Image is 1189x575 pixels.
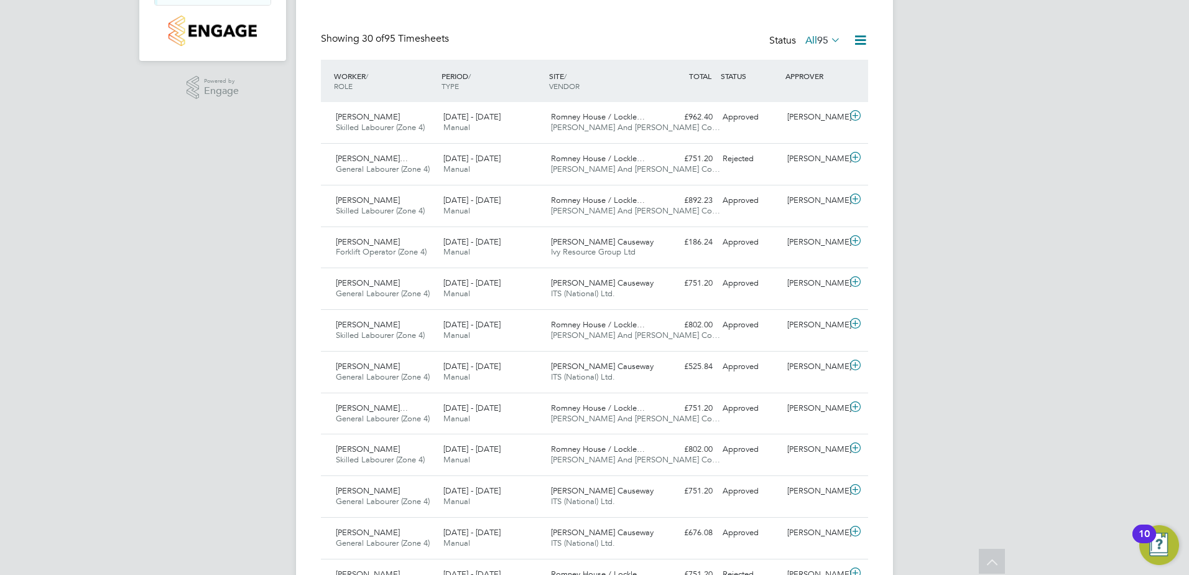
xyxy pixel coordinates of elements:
div: Approved [718,107,782,128]
span: [PERSON_NAME] [336,361,400,372]
div: £751.20 [653,398,718,419]
span: Manual [443,288,470,299]
div: £186.24 [653,232,718,253]
span: ITS (National) Ltd. [551,372,615,382]
span: 95 [817,34,828,47]
span: [PERSON_NAME] [336,195,400,205]
span: Engage [204,86,239,96]
span: Manual [443,496,470,507]
div: [PERSON_NAME] [782,232,847,253]
div: Approved [718,398,782,419]
span: [PERSON_NAME] Causeway [551,278,654,288]
div: Showing [321,32,451,45]
div: [PERSON_NAME] [782,273,847,294]
div: Approved [718,357,782,377]
div: [PERSON_NAME] [782,107,847,128]
div: £962.40 [653,107,718,128]
span: [PERSON_NAME] [336,527,400,538]
div: Approved [718,439,782,460]
span: / [366,71,368,81]
img: countryside-properties-logo-retina.png [169,16,256,46]
span: [PERSON_NAME] And [PERSON_NAME] Co… [551,122,720,133]
span: Romney House / Lockle… [551,195,645,205]
div: APPROVER [782,65,847,87]
div: 10 [1139,534,1150,550]
div: Approved [718,481,782,502]
span: [DATE] - [DATE] [443,153,501,164]
span: [PERSON_NAME] And [PERSON_NAME] Co… [551,454,720,465]
span: [DATE] - [DATE] [443,278,501,288]
span: [PERSON_NAME] Causeway [551,527,654,538]
span: Powered by [204,76,239,86]
span: [DATE] - [DATE] [443,361,501,372]
span: ITS (National) Ltd. [551,496,615,507]
span: Manual [443,330,470,340]
span: / [468,71,471,81]
span: [PERSON_NAME] [336,278,400,288]
div: Approved [718,523,782,543]
span: Skilled Labourer (Zone 4) [336,330,425,340]
span: Romney House / Lockle… [551,153,645,164]
div: £751.20 [653,149,718,169]
span: [PERSON_NAME] [336,444,400,454]
span: General Labourer (Zone 4) [336,538,430,548]
span: General Labourer (Zone 4) [336,164,430,174]
div: Approved [718,232,782,253]
span: [PERSON_NAME]… [336,153,408,164]
span: [DATE] - [DATE] [443,195,501,205]
div: £892.23 [653,190,718,211]
span: Manual [443,164,470,174]
div: Status [769,32,843,50]
span: 95 Timesheets [362,32,449,45]
a: Go to home page [154,16,271,46]
span: Romney House / Lockle… [551,319,645,330]
div: SITE [546,65,654,97]
div: PERIOD [438,65,546,97]
div: [PERSON_NAME] [782,398,847,419]
div: £525.84 [653,357,718,377]
span: [PERSON_NAME] [336,485,400,496]
span: [PERSON_NAME] And [PERSON_NAME] Co… [551,413,720,424]
span: Romney House / Lockle… [551,111,645,122]
div: £802.00 [653,439,718,460]
span: [DATE] - [DATE] [443,111,501,122]
a: Powered byEngage [187,76,239,100]
label: All [805,34,841,47]
span: TYPE [442,81,459,91]
span: [DATE] - [DATE] [443,485,501,496]
span: Manual [443,372,470,382]
span: General Labourer (Zone 4) [336,413,430,424]
div: £751.20 [653,481,718,502]
div: [PERSON_NAME] [782,439,847,460]
span: Skilled Labourer (Zone 4) [336,122,425,133]
span: Manual [443,413,470,424]
div: £751.20 [653,273,718,294]
div: Rejected [718,149,782,169]
div: [PERSON_NAME] [782,357,847,377]
span: [DATE] - [DATE] [443,403,501,413]
span: [DATE] - [DATE] [443,444,501,454]
span: [PERSON_NAME] And [PERSON_NAME] Co… [551,330,720,340]
div: STATUS [718,65,782,87]
span: General Labourer (Zone 4) [336,372,430,382]
span: Forklift Operator (Zone 4) [336,246,427,257]
span: [PERSON_NAME] [336,236,400,247]
span: [DATE] - [DATE] [443,319,501,330]
span: [PERSON_NAME] [336,111,400,122]
span: [DATE] - [DATE] [443,527,501,538]
div: Approved [718,273,782,294]
span: [PERSON_NAME] Causeway [551,485,654,496]
span: Manual [443,205,470,216]
span: General Labourer (Zone 4) [336,288,430,299]
span: TOTAL [689,71,711,81]
div: Approved [718,190,782,211]
span: Manual [443,454,470,465]
span: Manual [443,538,470,548]
span: / [564,71,567,81]
div: [PERSON_NAME] [782,523,847,543]
div: [PERSON_NAME] [782,149,847,169]
span: Romney House / Lockle… [551,403,645,413]
span: Skilled Labourer (Zone 4) [336,454,425,465]
span: [PERSON_NAME] [336,319,400,330]
span: Manual [443,246,470,257]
